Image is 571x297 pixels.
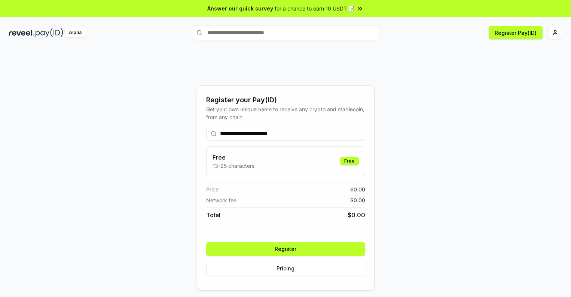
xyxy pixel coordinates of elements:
[206,95,365,105] div: Register your Pay(ID)
[213,153,254,162] h3: Free
[350,185,365,193] span: $ 0.00
[206,185,219,193] span: Price
[206,210,220,219] span: Total
[9,28,34,37] img: reveel_dark
[206,262,365,275] button: Pricing
[206,242,365,256] button: Register
[65,28,86,37] div: Alpha
[36,28,63,37] img: pay_id
[348,210,365,219] span: $ 0.00
[206,196,236,204] span: Network fee
[340,157,359,165] div: Free
[213,162,254,170] p: 13-25 characters
[206,105,365,121] div: Get your own unique name to receive any crypto and stablecoin, from any chain
[350,196,365,204] span: $ 0.00
[275,4,355,12] span: for a chance to earn 10 USDT 📝
[207,4,273,12] span: Answer our quick survey
[489,26,543,39] button: Register Pay(ID)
